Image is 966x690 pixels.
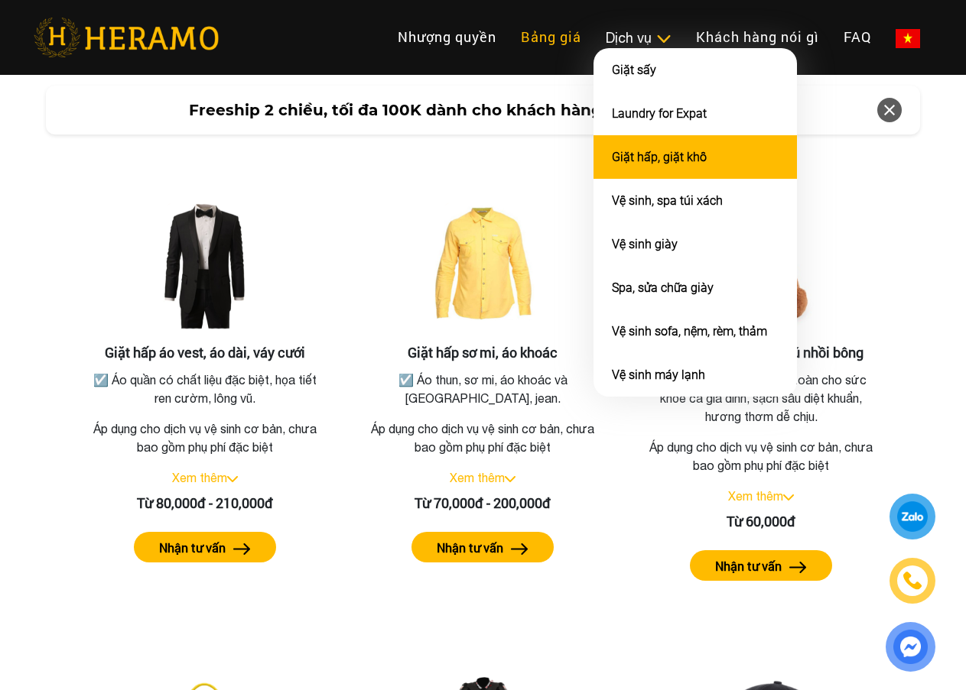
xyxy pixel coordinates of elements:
[511,543,529,555] img: arrow
[83,532,327,562] a: Nhận tư vấn arrow
[642,371,880,426] p: ☑️ Dung dịch giặt khô an toàn cho sức khỏe cả gia đình, sạch sâu diệt khuẩn, hương thơm dễ chịu.
[437,539,503,557] label: Nhận tư vấn
[233,543,251,555] img: arrow
[684,21,831,53] a: Khách hàng nói gì
[385,21,509,53] a: Nhượng quyền
[612,150,707,164] a: Giặt hấp, giặt khô
[450,471,505,484] a: Xem thêm
[83,493,327,513] div: Từ 80,000đ - 210,000đ
[789,562,807,573] img: arrow
[655,31,672,47] img: subToggleIcon
[612,193,723,208] a: Vệ sinh, spa túi xách
[612,63,656,77] a: Giặt sấy
[159,539,226,557] label: Nhận tư vấn
[612,237,678,251] a: Vệ sinh giày
[34,18,219,57] img: heramo-logo.png
[639,511,883,532] div: Từ 60,000đ
[612,368,705,382] a: Vệ sinh máy lạnh
[612,106,707,121] a: Laundry for Expat
[639,550,883,581] a: Nhận tư vấn arrow
[892,560,933,601] a: phone-icon
[406,192,559,345] img: Giặt hấp sơ mi, áo khoác
[639,438,883,475] p: Áp dụng cho dịch vụ vệ sinh cơ bản, chưa bao gồm phụ phí đặc biệt
[172,471,227,484] a: Xem thêm
[411,532,554,562] button: Nhận tư vấn
[612,324,767,339] a: Vệ sinh sofa, nệm, rèm, thảm
[362,493,605,513] div: Từ 70,000đ - 200,000đ
[83,345,327,361] h3: Giặt hấp áo vest, áo dài, váy cưới
[505,476,516,482] img: arrow_down.svg
[362,532,605,562] a: Nhận tư vấn arrow
[715,557,782,575] label: Nhận tư vấn
[904,572,922,589] img: phone-icon
[128,192,281,345] img: Giặt hấp áo vest, áo dài, váy cưới
[362,420,605,456] p: Áp dụng cho dịch vụ vệ sinh cơ bản, chưa bao gồm phụ phí đặc biệt
[728,489,783,503] a: Xem thêm
[896,29,920,48] img: vn-flag.png
[831,21,883,53] a: FAQ
[783,494,794,500] img: arrow_down.svg
[189,99,637,121] span: Freeship 2 chiều, tối đa 100K dành cho khách hàng mới
[365,371,602,407] p: ☑️ Áo thun, sơ mi, áo khoác và [GEOGRAPHIC_DATA], jean.
[227,476,238,482] img: arrow_down.svg
[509,21,594,53] a: Bảng giá
[86,371,324,407] p: ☑️ Áo quần có chất liệu đặc biệt, họa tiết ren cườm, lông vũ.
[606,28,672,48] div: Dịch vụ
[83,420,327,456] p: Áp dụng cho dịch vụ vệ sinh cơ bản, chưa bao gồm phụ phí đặc biệt
[362,345,605,361] h3: Giặt hấp sơ mi, áo khoác
[690,550,832,581] button: Nhận tư vấn
[134,532,276,562] button: Nhận tư vấn
[612,280,714,295] a: Spa, sửa chữa giày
